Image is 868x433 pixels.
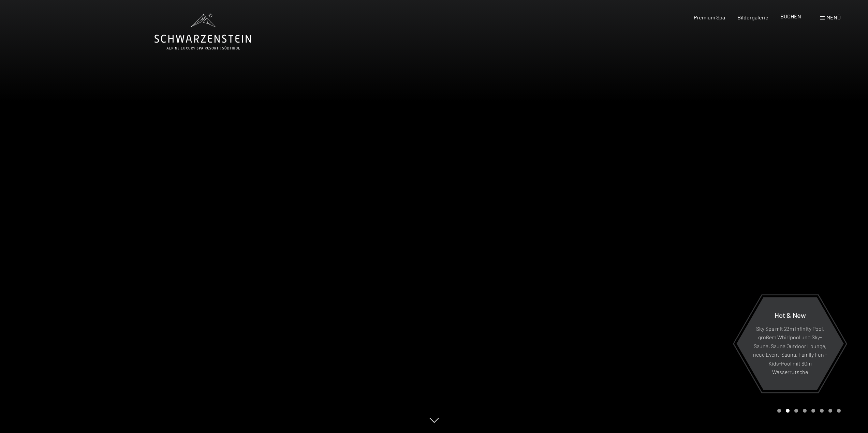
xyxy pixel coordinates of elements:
a: Premium Spa [694,14,725,20]
div: Carousel Page 1 [777,409,781,413]
a: Bildergalerie [737,14,768,20]
div: Carousel Page 7 [828,409,832,413]
div: Carousel Page 8 [837,409,841,413]
a: Hot & New Sky Spa mit 23m Infinity Pool, großem Whirlpool und Sky-Sauna, Sauna Outdoor Lounge, ne... [736,297,844,390]
span: Hot & New [775,311,806,319]
div: Carousel Page 5 [811,409,815,413]
div: Carousel Page 2 (Current Slide) [786,409,790,413]
span: Menü [826,14,841,20]
p: Sky Spa mit 23m Infinity Pool, großem Whirlpool und Sky-Sauna, Sauna Outdoor Lounge, neue Event-S... [753,324,827,376]
div: Carousel Page 3 [794,409,798,413]
div: Carousel Pagination [775,409,841,413]
div: Carousel Page 4 [803,409,807,413]
a: BUCHEN [780,13,801,19]
div: Carousel Page 6 [820,409,824,413]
